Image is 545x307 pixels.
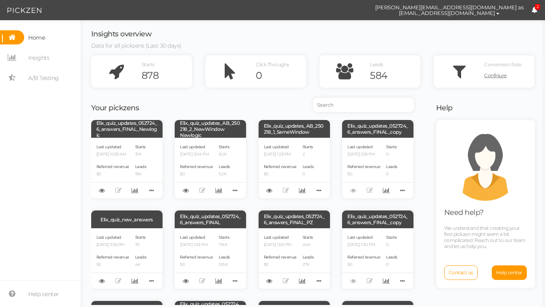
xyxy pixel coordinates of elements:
p: 44 [135,262,146,267]
span: A/B Testing [28,71,59,84]
p: 44K [303,242,314,248]
span: Starts [142,61,155,67]
div: Last updated [DATE] 1:06 PM Referred revenue $0 Starts 44K Leads 27K [259,228,330,289]
p: 27K [303,262,314,267]
span: Help center [496,269,522,275]
p: 0 [386,172,397,177]
span: Starts [135,144,146,149]
span: Referred revenue [264,254,297,260]
span: Leads [303,164,314,169]
span: Referred revenue [347,254,380,260]
p: 0 [303,172,314,177]
a: Configure [484,69,535,82]
p: [DATE] 3:18 PM [347,152,380,157]
span: Leads [219,254,230,260]
img: Pickzen logo [7,6,42,15]
span: Need help? [444,208,484,217]
span: Referred revenue [180,164,213,169]
p: 2 [303,152,314,157]
span: Starts [386,144,397,149]
img: support.png [449,128,522,201]
div: Last updated [DATE] 3:18 PM Referred revenue $0 Starts 0 Leads 0 [342,138,413,198]
p: [DATE] 3:04 PM [180,152,213,157]
span: Last updated [180,144,205,149]
span: Leads [386,254,397,260]
span: Data for all pickzens (Last 30 days) [91,42,182,49]
div: 0 [256,69,306,82]
span: Last updated [96,235,121,240]
span: Conversion Rate [484,61,522,67]
span: [EMAIL_ADDRESS][DOMAIN_NAME] [399,10,495,16]
p: $0 [180,262,213,267]
span: Your pickzens [91,103,139,112]
input: Search [313,98,414,112]
p: $0 [347,172,380,177]
span: Configure [484,72,507,78]
span: Referred revenue [264,164,297,169]
span: Leads [135,164,146,169]
button: [PERSON_NAME][EMAIL_ADDRESS][DOMAIN_NAME] as [EMAIL_ADDRESS][DOMAIN_NAME] [368,0,531,20]
span: Starts [303,235,313,240]
p: $0 [264,262,297,267]
p: [DATE] 1:30 PM [347,242,380,248]
p: 19K [135,172,146,177]
span: Starts [219,235,229,240]
p: 8.2K [219,152,230,157]
span: Home [28,31,45,44]
span: Help [436,103,453,112]
span: We understand that creating your first pickzen might seem a bit complicated. Reach out to our tea... [444,225,526,249]
p: 5.2K [219,172,230,177]
img: cd8312e7a6b0c0157f3589280924bf3e [353,3,368,17]
p: $0 [264,172,297,177]
p: 31K [135,152,146,157]
p: [DATE] 1:03 PM [180,242,213,248]
p: [DATE] 1:28 PM [264,152,297,157]
span: Leads [303,254,314,260]
a: Help center [492,265,527,280]
div: Last updated [DATE] 1:03 PM Referred revenue $0 Starts 174K Leads 105K [175,228,246,289]
span: Referred revenue [96,164,129,169]
span: Last updated [347,235,372,240]
div: Last updated [DATE] 1:28 PM Referred revenue $0 Starts 2 Leads 0 [259,138,330,198]
span: Referred revenue [96,254,129,260]
div: Last updated [DATE] 3:04 PM Referred revenue $0 Starts 8.2K Leads 5.2K [175,138,246,198]
span: Leads [219,164,230,169]
p: [DATE] 10:59 AM [96,152,129,157]
span: Insights overview [91,29,152,38]
p: 105K [219,262,230,267]
span: [PERSON_NAME][EMAIL_ADDRESS][DOMAIN_NAME] as [375,4,524,10]
div: Last updated [DATE] 3:58 PM Referred revenue $0 Starts 75 Leads 44 [91,228,163,289]
span: Starts [386,235,397,240]
span: Referred revenue [347,164,380,169]
span: Starts [303,144,313,149]
div: Last updated [DATE] 10:59 AM Referred revenue $0 Starts 31K Leads 19K [91,138,163,198]
div: Last updated [DATE] 1:30 PM Referred revenue $0 Starts 0 Leads 0 [342,228,413,289]
span: Last updated [96,144,121,149]
p: 75 [135,242,146,248]
p: 174K [219,242,230,248]
p: 0 [386,152,397,157]
p: 0 [386,262,397,267]
span: Help center [28,288,59,301]
span: Last updated [347,144,372,149]
p: $0 [180,172,213,177]
p: $0 [96,172,129,177]
span: Leads [370,61,383,67]
span: 2 [535,4,541,10]
div: 584 [370,69,420,82]
span: Starts [135,235,146,240]
span: Contact us [449,269,473,275]
span: Insights [28,51,49,64]
span: Starts [219,144,229,149]
span: Last updated [264,144,289,149]
span: Click Throughs [256,61,289,67]
span: Referred revenue [180,254,213,260]
p: 0 [386,242,397,248]
p: $0 [96,262,129,267]
span: Leads [135,254,146,260]
div: 878 [142,69,192,82]
p: [DATE] 3:58 PM [96,242,129,248]
span: Last updated [264,235,289,240]
span: Last updated [180,235,205,240]
p: [DATE] 1:06 PM [264,242,297,248]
